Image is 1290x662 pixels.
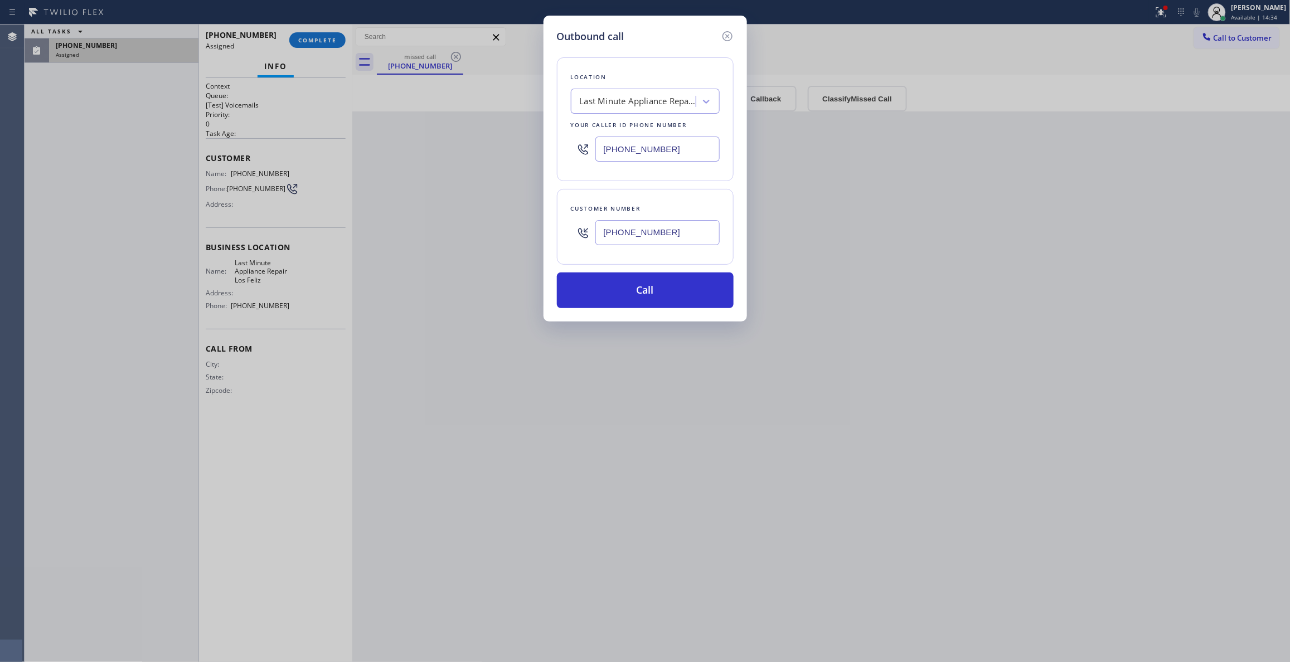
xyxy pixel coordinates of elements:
div: Last Minute Appliance Repair Los Feliz [580,95,697,108]
input: (123) 456-7890 [595,220,720,245]
button: Call [557,272,734,308]
h5: Outbound call [557,29,624,44]
div: Your caller id phone number [571,119,720,131]
div: Customer number [571,203,720,215]
input: (123) 456-7890 [595,137,720,162]
div: Location [571,71,720,83]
